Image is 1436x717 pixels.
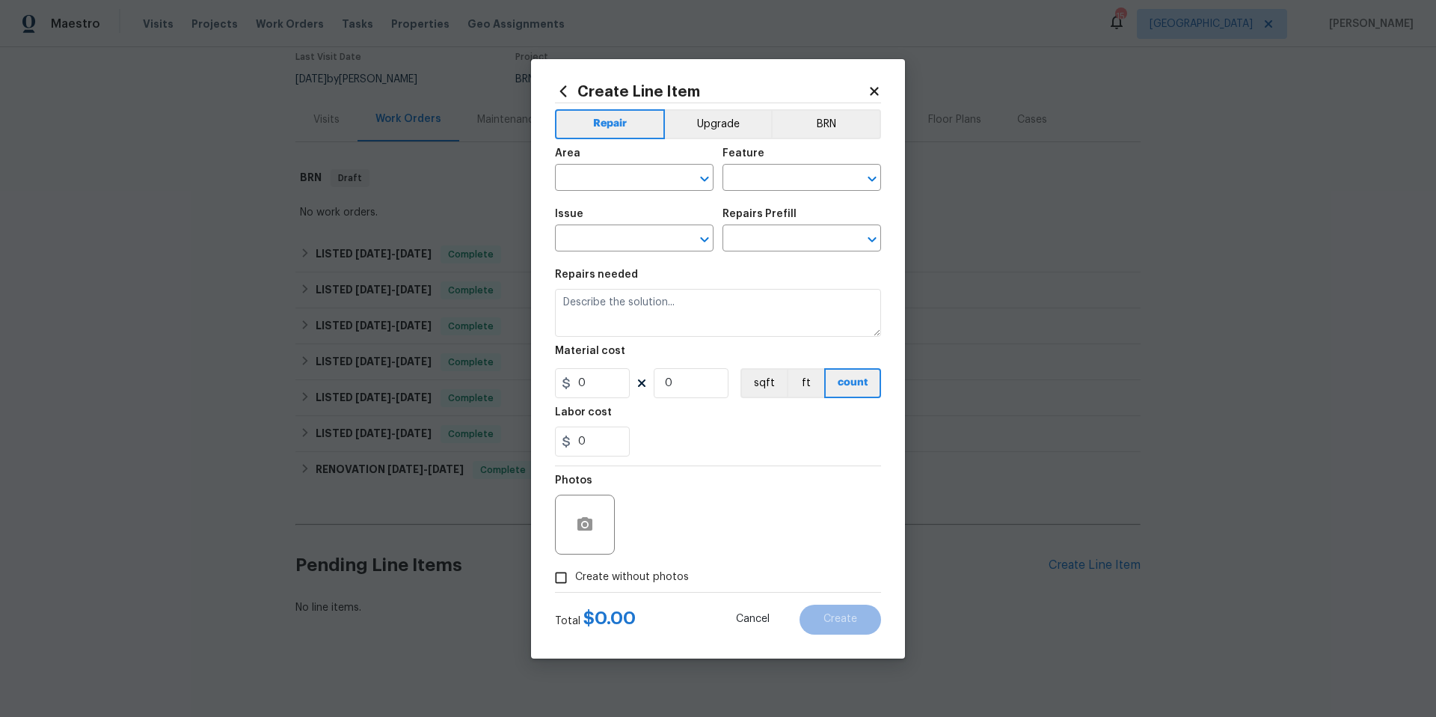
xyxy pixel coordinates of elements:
span: Create without photos [575,570,689,585]
button: count [824,368,881,398]
button: Open [694,168,715,189]
span: Cancel [736,614,770,625]
h5: Feature [722,148,764,159]
button: Upgrade [665,109,772,139]
h5: Photos [555,475,592,486]
button: sqft [740,368,787,398]
h2: Create Line Item [555,83,868,100]
span: $ 0.00 [583,609,636,627]
h5: Area [555,148,580,159]
button: Cancel [712,605,794,635]
h5: Material cost [555,346,625,356]
span: Create [823,614,857,625]
button: Repair [555,109,665,139]
button: Open [862,168,883,189]
h5: Issue [555,209,583,219]
button: Open [694,229,715,250]
h5: Labor cost [555,407,612,418]
div: Total [555,611,636,629]
h5: Repairs needed [555,269,638,280]
button: Open [862,229,883,250]
h5: Repairs Prefill [722,209,797,219]
button: BRN [771,109,881,139]
button: Create [800,605,881,635]
button: ft [787,368,824,398]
